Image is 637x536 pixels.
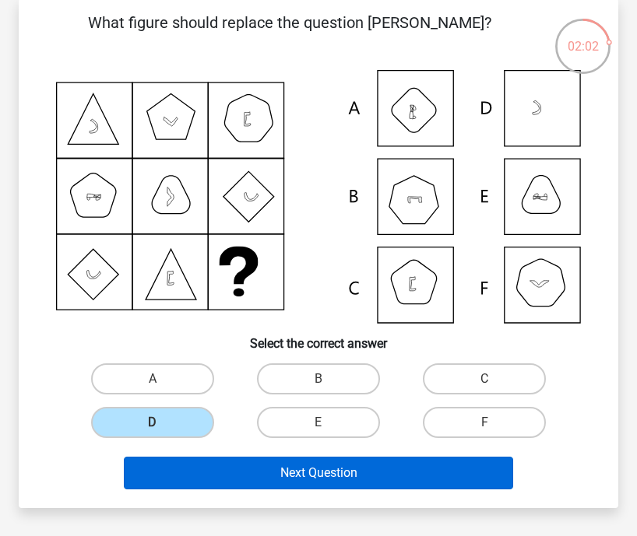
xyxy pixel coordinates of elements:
[91,407,214,438] label: D
[91,363,214,394] label: A
[44,11,535,58] p: What figure should replace the question [PERSON_NAME]?
[257,363,380,394] label: B
[423,407,546,438] label: F
[44,324,593,351] h6: Select the correct answer
[423,363,546,394] label: C
[257,407,380,438] label: E
[124,457,512,489] button: Next Question
[554,17,612,56] div: 02:02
